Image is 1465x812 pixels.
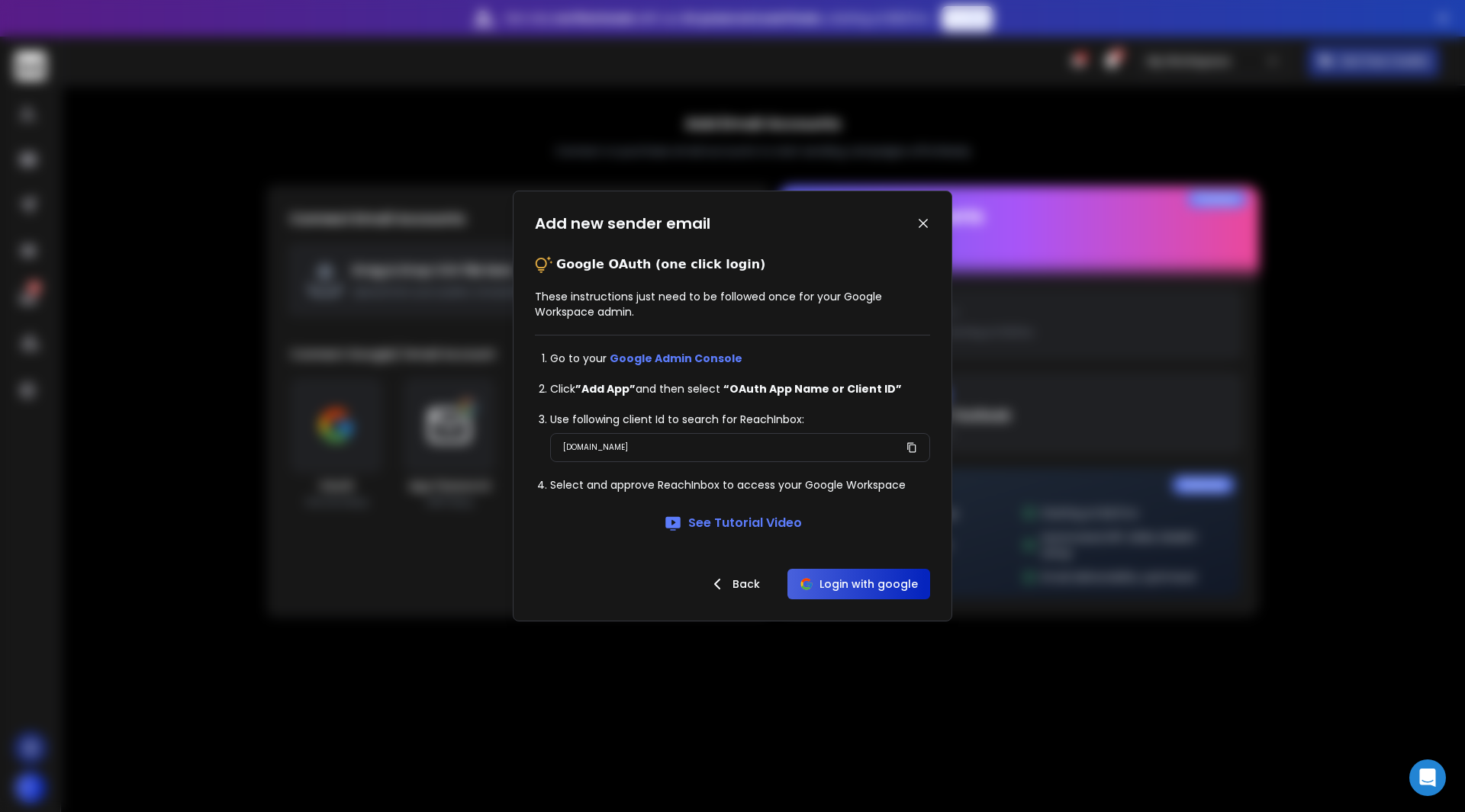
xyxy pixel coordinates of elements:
[1409,759,1446,796] div: Open Intercom Messenger
[723,381,902,396] strong: “OAuth App Name or Client ID”
[696,569,772,599] button: Back
[550,381,930,396] li: Click and then select
[550,477,930,493] li: Select and approve ReachInbox to access your Google Workspace
[535,213,710,234] h1: Add new sender email
[610,351,742,366] a: Google Admin Console
[787,569,930,599] button: Login with google
[563,440,628,455] p: [DOMAIN_NAME]
[556,255,765,274] p: Google OAuth (one click login)
[664,514,802,532] a: See Tutorial Video
[550,351,930,366] li: Go to your
[535,289,930,319] p: These instructions just need to be followed once for your Google Workspace admin.
[575,381,636,396] strong: ”Add App”
[535,255,553,274] img: tips
[550,412,930,427] li: Use following client Id to search for ReachInbox:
